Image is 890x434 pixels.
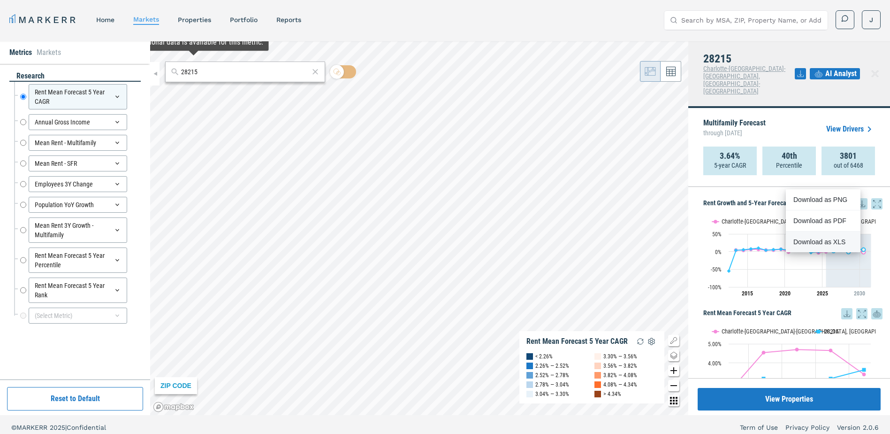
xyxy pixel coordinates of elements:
path: Wednesday, 14 Jun, 20:00, 4.7. Charlotte-Concord-Gastonia, NC-SC. [795,348,799,351]
div: 3.04% — 3.30% [535,389,569,399]
div: 3.30% — 3.56% [603,352,637,361]
button: AI Analyst [810,68,860,79]
div: > 4.34% [603,389,621,399]
p: out of 6468 [834,161,863,170]
div: Annual Gross Income [29,114,127,130]
span: 2025 | [50,424,67,431]
span: through [DATE] [703,127,766,139]
path: Thursday, 28 Jun, 20:00, 5.52. 28215. [772,248,776,251]
span: Charlotte-[GEOGRAPHIC_DATA]-[GEOGRAPHIC_DATA], [GEOGRAPHIC_DATA]-[GEOGRAPHIC_DATA] [703,65,785,95]
div: 2.52% — 2.78% [535,371,569,380]
svg: Interactive chart [703,209,875,303]
span: J [869,15,873,24]
canvas: Map [150,41,688,415]
strong: 40th [782,151,797,161]
p: Multifamily Forecast [703,119,766,139]
button: Change style map button [668,350,679,361]
a: markets [133,15,159,23]
path: Friday, 28 Jun, 20:00, -0.27. 28215. [817,250,821,254]
a: home [96,16,114,23]
li: Markets [37,47,61,58]
path: Friday, 28 Jun, 20:00, 3.72. 28215. [734,248,738,252]
text: 28215 [824,328,838,335]
button: J [862,10,881,29]
a: properties [178,16,211,23]
li: Metrics [9,47,32,58]
div: Download as PDF [786,210,860,232]
path: Friday, 28 Jun, 20:00, 6.83. 28215. [779,247,783,251]
button: Show Charlotte-Concord-Gastonia, NC-SC [712,218,805,225]
path: Tuesday, 28 Jun, 20:00, 9.71. 28215. [757,246,761,250]
path: Thursday, 28 Jun, 20:00, -54.93. 28215. [727,269,731,273]
img: Reload Legend [635,336,646,347]
div: 3.82% — 4.08% [603,371,637,380]
tspan: 2020 [779,290,791,297]
text: 0% [715,249,722,256]
img: Settings [646,336,657,347]
strong: 3801 [840,151,857,161]
path: Wednesday, 28 Jun, 20:00, 3.82. 28215. [764,248,768,252]
a: Mapbox logo [153,402,194,412]
div: Map Tooltip Content [124,38,263,47]
path: Wednesday, 28 Jun, 20:00, -0.98. 28215. [847,250,851,254]
g: 28215, line 4 of 4 with 5 data points. [832,247,866,254]
path: Monday, 14 Jun, 20:00, 4.54. Charlotte-Concord-Gastonia, NC-SC. [762,351,766,355]
path: Friday, 14 Jun, 20:00, 3.64. 28215. [862,368,866,372]
text: -100% [708,284,722,291]
input: Search by MSA, ZIP, Property Name, or Address [681,11,822,30]
div: Rent Mean Forecast 5 Year Rank [29,278,127,303]
path: Sunday, 28 Jun, 20:00, 7.4. 28215. [749,247,753,251]
input: Search by MSA or ZIP Code [181,67,309,77]
div: 2.26% — 2.52% [535,361,569,371]
span: Confidential [67,424,106,431]
path: Friday, 28 Jun, 20:00, 5.5. 28215. [862,248,866,251]
div: Download as XLS [793,237,847,247]
h4: 28215 [703,53,795,65]
a: Version 2.0.6 [837,423,879,432]
h5: Rent Growth and 5-Year Forecast [703,198,882,209]
text: -50% [711,266,722,273]
div: research [9,71,141,82]
div: Download as XLS [786,232,860,252]
div: Mean Rent 3Y Growth - Multifamily [29,217,127,243]
div: Mean Rent - SFR [29,155,127,171]
a: reports [276,16,301,23]
path: Saturday, 28 Jun, 20:00, 5.21. 28215. [742,248,745,252]
div: Rent Mean Forecast 5 Year CAGR [29,84,127,109]
div: (Select Metric) [29,308,127,324]
div: Rent Mean Forecast 5 Year CAGR [526,337,628,346]
button: Reset to Default [7,387,143,411]
span: © [11,424,16,431]
tspan: 2030 [854,290,865,297]
div: Mean Rent - Multifamily [29,135,127,151]
text: 5.00% [708,341,722,348]
button: View Properties [698,388,881,411]
button: Zoom out map button [668,380,679,391]
span: MARKERR [16,424,50,431]
p: 5-year CAGR [714,161,746,170]
div: Download as PDF [793,216,847,225]
div: Download as PNG [786,189,860,210]
a: Term of Use [740,423,778,432]
h5: Rent Mean Forecast 5 Year CAGR [703,308,882,319]
strong: 3.64% [720,151,740,161]
path: Sunday, 28 Jun, 20:00, 1.83. 28215. [832,249,836,253]
span: AI Analyst [825,68,857,79]
div: < 2.26% [535,352,553,361]
div: Employees 3Y Change [29,176,127,192]
div: Rent Mean Forecast 5 Year Percentile [29,248,127,273]
text: 50% [712,231,722,238]
div: Rent Growth and 5-Year Forecast. Highcharts interactive chart. [703,209,882,303]
div: Population YoY Growth [29,197,127,213]
tspan: 2015 [742,290,753,297]
text: 4.00% [708,360,722,367]
path: Thursday, 14 Jun, 20:00, 4.65. Charlotte-Concord-Gastonia, NC-SC. [829,349,833,352]
div: Download as PNG [793,195,847,204]
button: Show/Hide Legend Map Button [668,335,679,346]
div: 4.08% — 4.34% [603,380,637,389]
button: Zoom in map button [668,365,679,376]
p: Percentile [776,161,802,170]
div: ZIP CODE [155,377,197,394]
a: Portfolio [230,16,258,23]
